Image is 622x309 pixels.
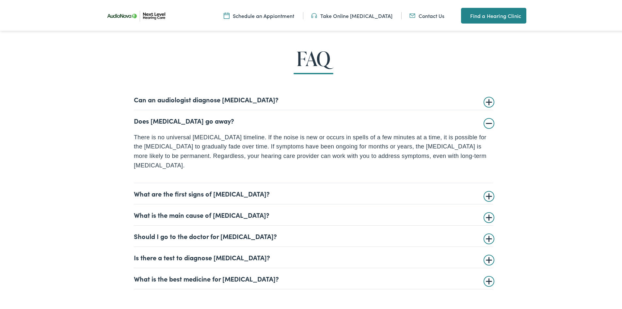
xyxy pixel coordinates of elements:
[134,94,493,102] summary: Can an audiologist diagnose [MEDICAL_DATA]?
[134,273,493,281] summary: What is the best medicine for [MEDICAL_DATA]?
[134,252,493,260] summary: Is there a test to diagnose [MEDICAL_DATA]?
[134,133,486,167] span: There is no universal [MEDICAL_DATA] timeline. If the noise is new or occurs in spells of a few m...
[461,10,467,18] img: A map pin icon in teal indicates location-related features or services.
[134,231,493,239] summary: Should I go to the doctor for [MEDICAL_DATA]?
[134,188,493,196] summary: What are the first signs of [MEDICAL_DATA]?
[134,115,493,123] summary: Does [MEDICAL_DATA] go away?
[25,46,602,68] h2: FAQ
[311,11,317,18] img: An icon symbolizing headphones, colored in teal, suggests audio-related services or features.
[224,11,294,18] a: Schedule an Appiontment
[224,11,230,18] img: Calendar icon representing the ability to schedule a hearing test or hearing aid appointment at N...
[409,11,415,18] img: An icon representing mail communication is presented in a unique teal color.
[311,11,392,18] a: Take Online [MEDICAL_DATA]
[409,11,444,18] a: Contact Us
[461,7,526,22] a: Find a Hearing Clinic
[134,210,493,217] summary: What is the main cause of [MEDICAL_DATA]?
